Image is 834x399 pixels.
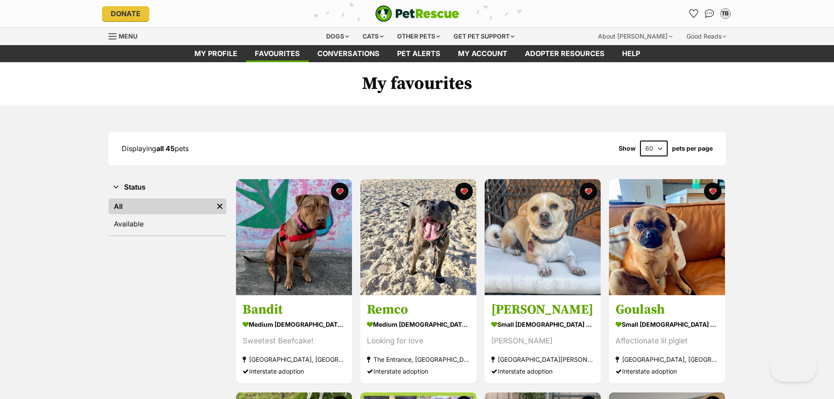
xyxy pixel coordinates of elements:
span: Menu [119,32,137,40]
div: small [DEMOGRAPHIC_DATA] Dog [616,318,718,331]
button: favourite [455,183,473,200]
a: Remco medium [DEMOGRAPHIC_DATA] Dog Looking for love The Entrance, [GEOGRAPHIC_DATA] Interstate a... [360,295,476,384]
div: Interstate adoption [491,366,594,378]
div: Cats [356,28,390,45]
div: Sweetest Beefcake! [243,335,345,347]
ul: Account quick links [687,7,732,21]
a: Favourites [687,7,701,21]
img: Remco [360,179,476,295]
a: Favourites [246,45,309,62]
a: Bandit medium [DEMOGRAPHIC_DATA] Dog Sweetest Beefcake! [GEOGRAPHIC_DATA], [GEOGRAPHIC_DATA] Inte... [236,295,352,384]
div: medium [DEMOGRAPHIC_DATA] Dog [367,318,470,331]
img: Luna [485,179,601,295]
a: Help [613,45,649,62]
div: Status [109,197,226,235]
strong: all 45 [156,144,175,153]
button: My account [718,7,732,21]
a: Remove filter [213,198,226,214]
div: Interstate adoption [367,366,470,378]
div: [GEOGRAPHIC_DATA], [GEOGRAPHIC_DATA] [243,354,345,366]
iframe: Help Scout Beacon - Open [771,355,816,381]
img: logo-e224e6f780fb5917bec1dbf3a21bbac754714ae5b6737aabdf751b685950b380.svg [375,5,459,22]
a: Available [109,216,226,232]
h3: [PERSON_NAME] [491,302,594,318]
a: Goulash small [DEMOGRAPHIC_DATA] Dog Affectionate lil piglet [GEOGRAPHIC_DATA], [GEOGRAPHIC_DATA]... [609,295,725,384]
h3: Goulash [616,302,718,318]
a: [PERSON_NAME] small [DEMOGRAPHIC_DATA] Dog [PERSON_NAME] [GEOGRAPHIC_DATA][PERSON_NAME], [GEOGRAP... [485,295,601,384]
h3: Remco [367,302,470,318]
div: Good Reads [680,28,732,45]
a: My account [449,45,516,62]
button: Status [109,182,226,193]
a: All [109,198,213,214]
button: favourite [580,183,597,200]
div: Interstate adoption [243,366,345,378]
a: Donate [102,6,149,21]
button: favourite [331,183,348,200]
span: Displaying pets [122,144,189,153]
a: My profile [186,45,246,62]
div: [GEOGRAPHIC_DATA][PERSON_NAME], [GEOGRAPHIC_DATA] [491,354,594,366]
span: Show [619,145,636,152]
label: pets per page [672,145,713,152]
div: Get pet support [447,28,521,45]
a: Adopter resources [516,45,613,62]
a: conversations [309,45,388,62]
div: medium [DEMOGRAPHIC_DATA] Dog [243,318,345,331]
img: Goulash [609,179,725,295]
h3: Bandit [243,302,345,318]
div: [PERSON_NAME] [491,335,594,347]
div: About [PERSON_NAME] [592,28,679,45]
a: Menu [109,28,144,43]
img: chat-41dd97257d64d25036548639549fe6c8038ab92f7586957e7f3b1b290dea8141.svg [705,9,714,18]
div: TB [721,9,730,18]
div: [GEOGRAPHIC_DATA], [GEOGRAPHIC_DATA] [616,354,718,366]
a: PetRescue [375,5,459,22]
div: Other pets [391,28,446,45]
div: The Entrance, [GEOGRAPHIC_DATA] [367,354,470,366]
img: Bandit [236,179,352,295]
button: favourite [704,183,721,200]
div: Affectionate lil piglet [616,335,718,347]
a: Conversations [703,7,717,21]
div: Dogs [320,28,355,45]
div: Looking for love [367,335,470,347]
div: Interstate adoption [616,366,718,378]
a: Pet alerts [388,45,449,62]
div: small [DEMOGRAPHIC_DATA] Dog [491,318,594,331]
